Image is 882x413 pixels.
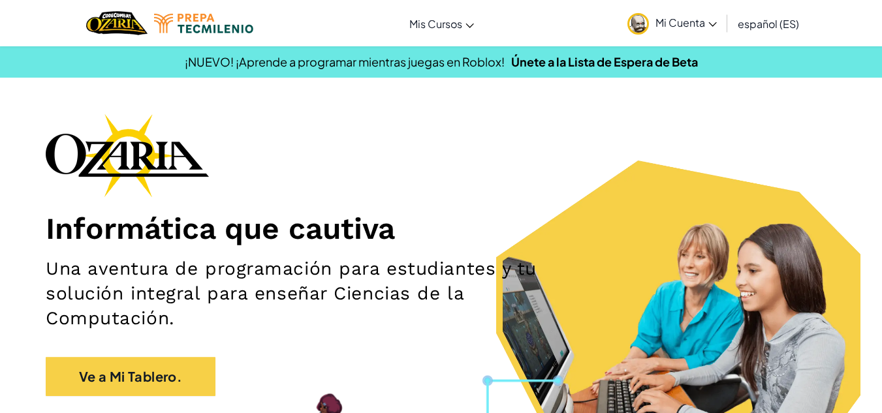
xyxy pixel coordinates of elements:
[46,210,836,247] h1: Informática que cautiva
[511,54,698,69] a: Únete a la Lista de Espera de Beta
[655,16,717,29] span: Mi Cuenta
[46,114,209,197] img: Ozaria branding logo
[738,17,799,31] span: español (ES)
[185,54,505,69] span: ¡NUEVO! ¡Aprende a programar mientras juegas en Roblox!
[154,14,253,33] img: Tecmilenio logo
[46,357,215,396] a: Ve a Mi Tablero.
[46,256,575,331] h2: Una aventura de programación para estudiantes y tu solución integral para enseñar Ciencias de la ...
[621,3,723,44] a: Mi Cuenta
[409,17,462,31] span: Mis Cursos
[403,6,480,41] a: Mis Cursos
[627,13,649,35] img: avatar
[86,10,147,37] img: Home
[86,10,147,37] a: Ozaria by CodeCombat logo
[731,6,806,41] a: español (ES)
